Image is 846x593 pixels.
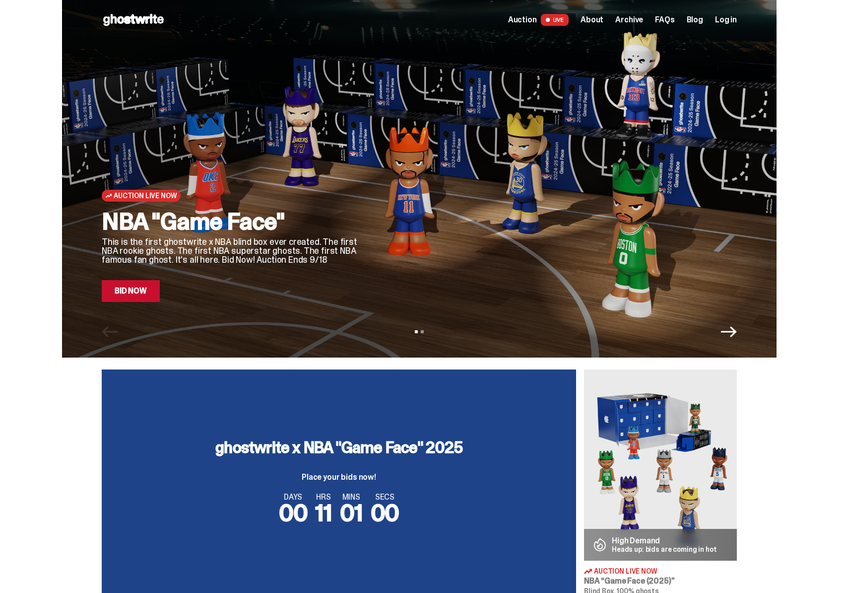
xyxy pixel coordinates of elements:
span: Auction Live Now [114,192,177,200]
a: Archive [615,16,643,24]
a: Bid Now [102,280,160,302]
p: Heads up: bids are coming in hot [612,546,717,553]
img: Game Face (2025) [584,370,737,561]
span: LIVE [541,14,569,26]
a: Blog [687,16,703,24]
h2: NBA "Game Face" [102,210,360,233]
a: About [581,16,603,24]
span: DAYS [279,493,308,501]
span: MINS [340,493,363,501]
span: HRS [315,493,332,501]
button: View slide 2 [421,330,424,333]
a: Log in [715,16,737,24]
span: 11 [315,497,332,528]
button: Next [721,324,737,340]
span: 00 [279,497,308,528]
p: Place your bids now! [215,473,462,481]
span: Auction Live Now [594,568,657,575]
a: FAQs [655,16,674,24]
p: High Demand [612,537,717,545]
h3: NBA “Game Face (2025)” [584,577,737,585]
span: 01 [340,497,363,528]
span: Auction [508,16,537,24]
p: This is the first ghostwrite x NBA blind box ever created. The first NBA rookie ghosts. The first... [102,237,360,264]
span: 00 [371,497,399,528]
button: View slide 1 [415,330,418,333]
a: Auction LIVE [508,14,569,26]
span: SECS [371,493,399,501]
h3: ghostwrite x NBA "Game Face" 2025 [215,440,462,455]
